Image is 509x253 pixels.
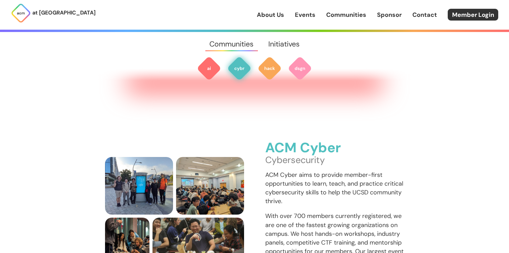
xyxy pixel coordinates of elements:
[32,8,96,17] p: at [GEOGRAPHIC_DATA]
[326,10,366,19] a: Communities
[377,10,402,19] a: Sponsor
[448,9,498,21] a: Member Login
[265,156,404,164] p: Cybersecurity
[288,56,312,81] img: ACM Design
[412,10,437,19] a: Contact
[197,56,221,81] img: ACM AI
[265,170,404,205] p: ACM Cyber aims to provide member-first opportunities to learn, teach, and practice critical cyber...
[11,3,96,23] a: at [GEOGRAPHIC_DATA]
[202,32,261,56] a: Communities
[227,56,251,81] img: ACM Cyber
[258,56,282,81] img: ACM Hack
[257,10,284,19] a: About Us
[265,140,404,156] h3: ACM Cyber
[11,3,31,23] img: ACM Logo
[176,157,244,215] img: members picking locks at Lockpicking 102
[261,32,307,56] a: Initiatives
[295,10,315,19] a: Events
[105,157,173,215] img: ACM Cyber Board stands in front of a UCSD kiosk set to display "Cyber"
